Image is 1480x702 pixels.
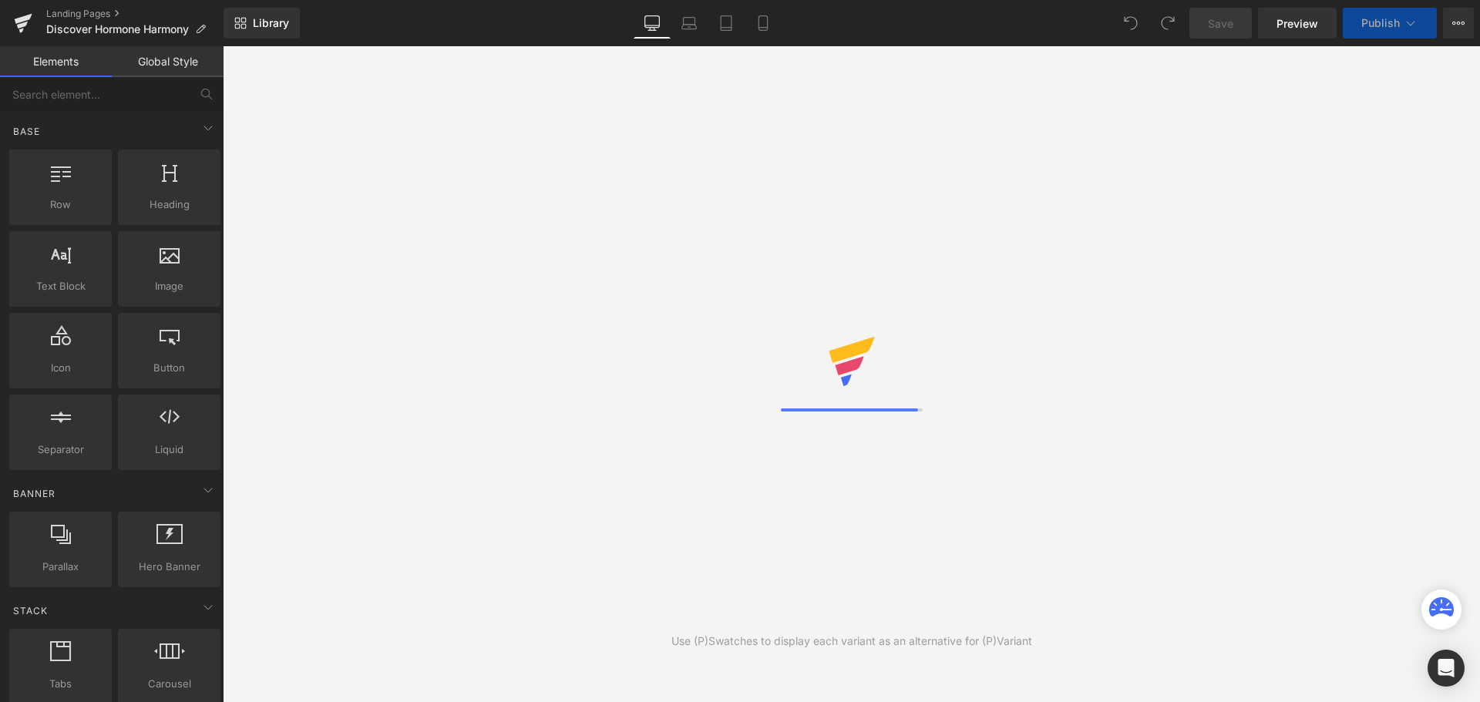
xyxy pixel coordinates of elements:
span: Parallax [14,559,107,575]
span: Button [123,360,216,376]
a: Preview [1258,8,1337,39]
button: More [1443,8,1474,39]
span: Text Block [14,278,107,294]
span: Hero Banner [123,559,216,575]
span: Separator [14,442,107,458]
span: Icon [14,360,107,376]
span: Image [123,278,216,294]
span: Heading [123,196,216,213]
button: Publish [1343,8,1437,39]
button: Redo [1152,8,1183,39]
span: Stack [12,603,49,618]
a: Laptop [671,8,708,39]
button: Undo [1115,8,1146,39]
span: Preview [1276,15,1318,32]
a: Desktop [634,8,671,39]
span: Banner [12,486,57,501]
span: Row [14,196,107,213]
span: Liquid [123,442,216,458]
a: Landing Pages [46,8,224,20]
div: Use (P)Swatches to display each variant as an alternative for (P)Variant [671,633,1032,650]
span: Save [1208,15,1233,32]
span: Library [253,16,289,30]
a: Mobile [745,8,782,39]
span: Base [12,124,42,139]
a: Tablet [708,8,745,39]
span: Publish [1361,17,1400,29]
a: Global Style [112,46,224,77]
span: Discover Hormone Harmony [46,23,189,35]
span: Tabs [14,676,107,692]
div: Open Intercom Messenger [1428,650,1465,687]
a: New Library [224,8,300,39]
span: Carousel [123,676,216,692]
